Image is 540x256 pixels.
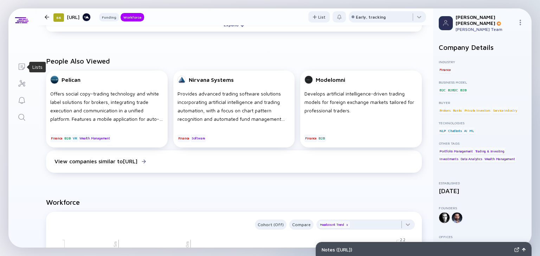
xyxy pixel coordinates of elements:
[460,156,483,163] div: Data Analytics
[304,90,418,123] div: Develops artificial intelligence-driven trading models for foreign exchange markets tailored for ...
[62,77,81,83] div: Pelican
[121,14,144,21] div: Workforce
[456,27,515,32] div: [PERSON_NAME] Team
[289,219,314,230] button: Compare
[492,107,518,114] div: Service Industry
[447,86,459,93] div: B2B2C
[54,158,137,164] div: View companies similar to [URL]
[72,134,78,142] div: VR
[319,221,350,228] div: Headcount Trend
[439,107,451,114] div: Brokers
[189,77,234,83] div: Nirvana Systems
[439,187,526,195] div: [DATE]
[99,13,119,21] button: Funding
[255,221,287,229] div: Cohort (Off)
[191,134,206,142] div: Software
[456,14,515,26] div: [PERSON_NAME] [PERSON_NAME]
[289,221,314,229] div: Compare
[46,71,168,150] a: PelicanOffers social copy-trading technology and white label solutions for brokers, integrating t...
[99,14,119,21] div: Funding
[439,156,459,163] div: Investments
[439,235,526,239] div: Offices
[439,181,526,185] div: Established
[53,13,64,22] div: 66
[316,77,345,83] div: Modelomni
[255,219,287,230] button: Cohort (Off)
[439,66,451,73] div: Finance
[517,20,523,25] img: Menu
[178,90,291,123] div: Provides advanced trading software solutions incorporating artificial intelligence and trading au...
[400,237,405,242] tspan: 2.2
[439,60,526,64] div: Industry
[8,91,35,108] a: Reminders
[439,86,446,93] div: B2C
[8,74,35,91] a: Investor Map
[318,134,325,142] div: B2B
[464,107,491,114] div: Private Investors
[356,14,386,20] div: Early, tracking
[64,134,71,142] div: B2B
[439,43,526,51] h2: Company Details
[178,134,190,142] div: Finance
[439,147,474,155] div: Portfolio Management
[439,16,453,30] img: Profile Picture
[300,71,422,150] a: ModelomniDevelops artificial intelligence-driven trading models for foreign exchange markets tail...
[46,198,422,206] h2: Workforce
[8,58,35,74] a: Lists
[484,156,516,163] div: Wealth Management
[439,206,526,210] div: Founders
[522,248,526,251] img: Open Notes
[439,127,446,134] div: NLP
[50,90,163,123] div: Offers social copy-trading technology and white label solutions for brokers, integrating trade ex...
[345,223,349,227] div: x
[469,127,475,134] div: ML
[304,134,317,142] div: Finance
[50,134,63,142] div: Finance
[452,107,463,114] div: Banks
[67,13,91,21] div: [URL]
[8,108,35,125] a: Search
[32,64,43,71] div: Lists
[448,127,462,134] div: Chatbots
[479,242,491,248] div: Israel
[445,242,477,248] div: Tel Aviv-Yafo ,
[439,100,526,105] div: Buyer
[173,71,295,150] a: Nirvana SystemsProvides advanced trading software solutions incorporating artificial intelligence...
[46,57,422,65] h2: People Also Viewed
[308,12,330,22] div: List
[463,127,468,134] div: AI
[308,11,330,22] button: List
[79,134,111,142] div: Wealth Management
[121,13,144,21] button: Workforce
[439,141,526,145] div: Other Tags
[322,247,512,252] div: Notes ( [URL] )
[439,121,526,125] div: Technologies
[514,247,519,252] img: Expand Notes
[439,80,526,84] div: Business Model
[459,86,467,93] div: B2B
[475,147,505,155] div: Trading & Investing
